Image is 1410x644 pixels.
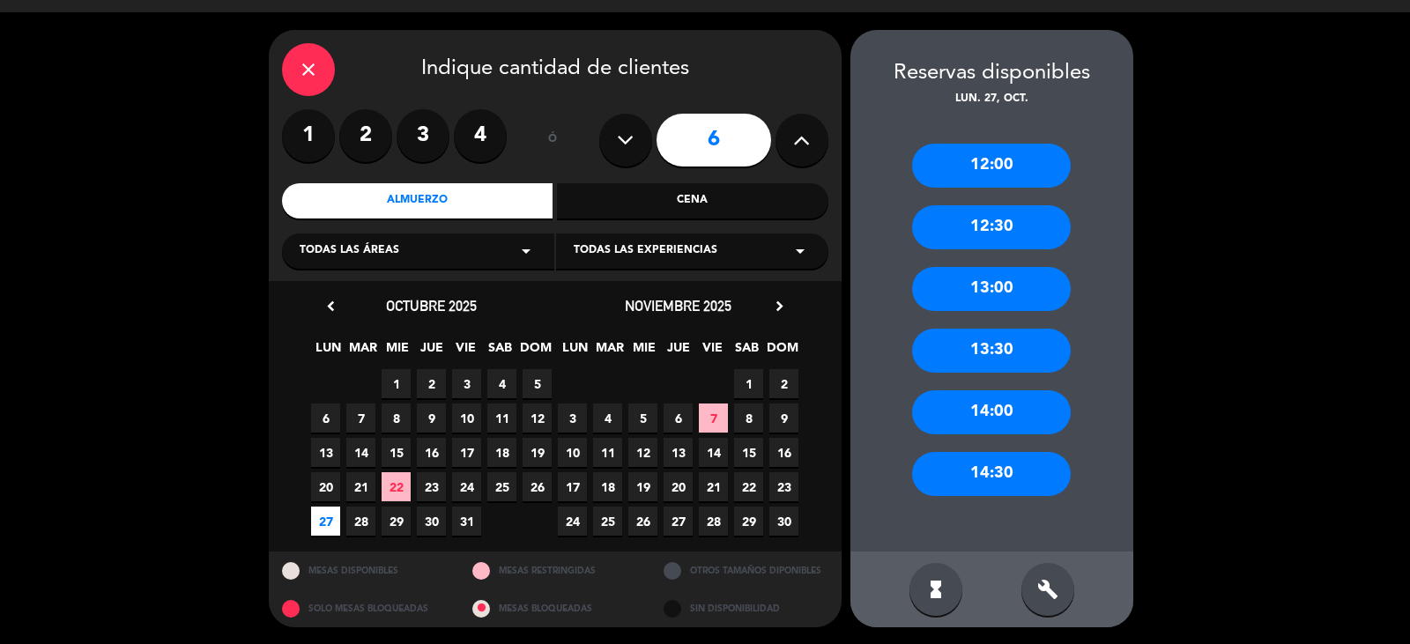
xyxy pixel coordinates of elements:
span: 29 [382,507,411,536]
span: DOM [520,337,549,366]
span: 24 [452,472,481,501]
span: 23 [769,472,798,501]
span: 8 [382,403,411,433]
div: SIN DISPONIBILIDAD [650,589,842,627]
span: 11 [487,403,516,433]
span: 21 [699,472,728,501]
span: 7 [346,403,375,433]
span: 12 [523,403,552,433]
span: VIE [451,337,480,366]
span: 5 [523,369,552,398]
span: 27 [311,507,340,536]
span: LUN [560,337,590,366]
label: 3 [397,109,449,162]
span: 27 [664,507,693,536]
i: hourglass_full [925,579,946,600]
div: Almuerzo [282,183,553,218]
span: 11 [593,438,622,467]
span: 8 [734,403,763,433]
span: 2 [769,369,798,398]
i: arrow_drop_down [516,241,537,262]
div: Reservas disponibles [850,56,1133,91]
span: 15 [734,438,763,467]
span: 24 [558,507,587,536]
span: JUE [417,337,446,366]
span: MAR [348,337,377,366]
div: ó [524,109,582,171]
span: noviembre 2025 [625,297,731,315]
span: VIE [698,337,727,366]
span: 23 [417,472,446,501]
span: DOM [767,337,796,366]
span: 21 [346,472,375,501]
i: close [298,59,319,80]
span: 29 [734,507,763,536]
span: 15 [382,438,411,467]
div: Indique cantidad de clientes [282,43,828,96]
label: 4 [454,109,507,162]
span: 4 [487,369,516,398]
div: 13:30 [912,329,1071,373]
span: 4 [593,403,622,433]
span: 19 [628,472,657,501]
span: 30 [769,507,798,536]
span: Todas las experiencias [574,242,717,260]
span: MIE [629,337,658,366]
span: 5 [628,403,657,433]
span: 20 [311,472,340,501]
span: 6 [311,403,340,433]
i: build [1037,579,1058,600]
span: LUN [314,337,343,366]
span: 19 [523,438,552,467]
span: 6 [664,403,693,433]
span: 18 [487,438,516,467]
span: 13 [664,438,693,467]
i: chevron_left [322,297,340,315]
span: 26 [628,507,657,536]
span: 16 [769,438,798,467]
span: 12 [628,438,657,467]
span: 28 [699,507,728,536]
div: lun. 27, oct. [850,91,1133,108]
label: 2 [339,109,392,162]
span: 13 [311,438,340,467]
div: MESAS DISPONIBLES [269,551,460,589]
div: 12:00 [912,144,1071,188]
div: MESAS RESTRINGIDAS [459,551,650,589]
span: 17 [452,438,481,467]
div: 14:00 [912,390,1071,434]
span: MAR [595,337,624,366]
span: MIE [382,337,412,366]
span: 16 [417,438,446,467]
span: 28 [346,507,375,536]
span: 31 [452,507,481,536]
span: JUE [664,337,693,366]
div: MESAS BLOQUEADAS [459,589,650,627]
span: 1 [734,369,763,398]
i: chevron_right [770,297,789,315]
div: 12:30 [912,205,1071,249]
span: Todas las áreas [300,242,399,260]
span: 10 [452,403,481,433]
span: 26 [523,472,552,501]
div: 13:00 [912,267,1071,311]
span: 20 [664,472,693,501]
span: 9 [769,403,798,433]
span: 9 [417,403,446,433]
span: 30 [417,507,446,536]
span: 1 [382,369,411,398]
span: 14 [346,438,375,467]
span: 2 [417,369,446,398]
span: 25 [487,472,516,501]
span: 18 [593,472,622,501]
span: 22 [382,472,411,501]
span: octubre 2025 [386,297,477,315]
span: SAB [732,337,761,366]
div: Cena [557,183,828,218]
span: 10 [558,438,587,467]
span: 17 [558,472,587,501]
label: 1 [282,109,335,162]
span: 25 [593,507,622,536]
span: 3 [558,403,587,433]
span: 7 [699,403,728,433]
